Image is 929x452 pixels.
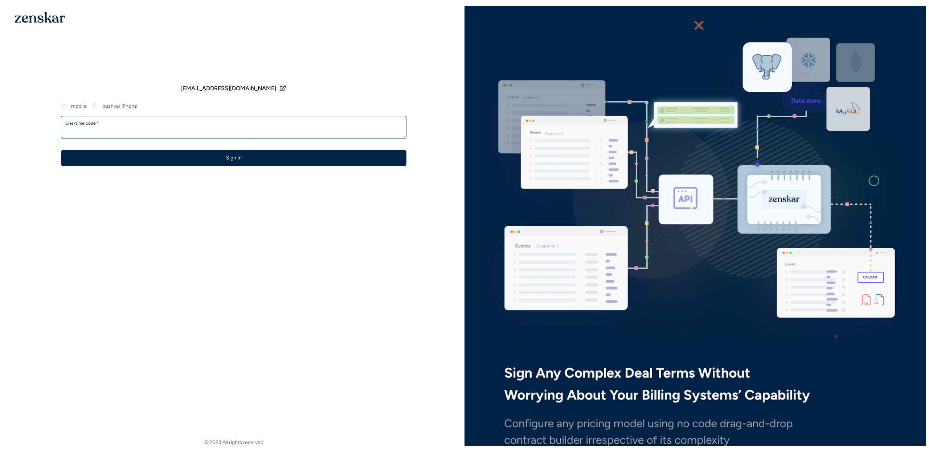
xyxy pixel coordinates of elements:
img: 1OGAJ2xQqyY4LXKgY66KYq0eOWRCkrZdAb3gUhuVAqdWPZE9SRJmCz+oDMSn4zDLXe31Ii730ItAGKgCKgCCgCikA4Av8PJUP... [15,12,65,23]
label: One-time code * [65,120,402,126]
footer: © 2023 All rights reserved [3,439,464,446]
label: mobile [71,103,86,109]
label: pushkar iPhone [102,103,137,109]
button: Sign In [61,150,406,166]
span: [EMAIL_ADDRESS][DOMAIN_NAME] [181,84,276,93]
